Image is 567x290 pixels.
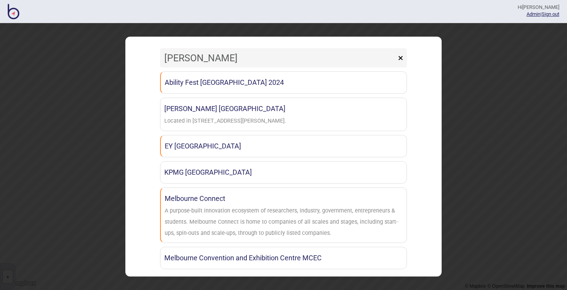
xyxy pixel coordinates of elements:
img: BindiMaps CMS [8,4,19,19]
a: Melbourne ConnectA purpose-built innovation ecosystem of researchers, industry, government, entre... [160,187,407,243]
input: Search locations by tag + name [160,48,396,67]
span: | [526,11,542,17]
a: EY [GEOGRAPHIC_DATA] [160,135,407,157]
button: × [394,48,407,67]
a: Admin [526,11,540,17]
a: Ability Fest [GEOGRAPHIC_DATA] 2024 [160,71,407,94]
button: Sign out [542,11,559,17]
a: KPMG [GEOGRAPHIC_DATA] [160,161,407,184]
a: Melbourne Convention and Exhibition Centre MCEC [160,247,407,269]
div: Located in 333 Collins Tower, Level 18. [164,116,286,127]
div: Hi [PERSON_NAME] [518,4,559,11]
div: A purpose-built innovation ecosystem of researchers, industry, government, entrepreneurs & studen... [165,206,403,239]
a: [PERSON_NAME] [GEOGRAPHIC_DATA]Located in [STREET_ADDRESS][PERSON_NAME]. [160,98,407,131]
